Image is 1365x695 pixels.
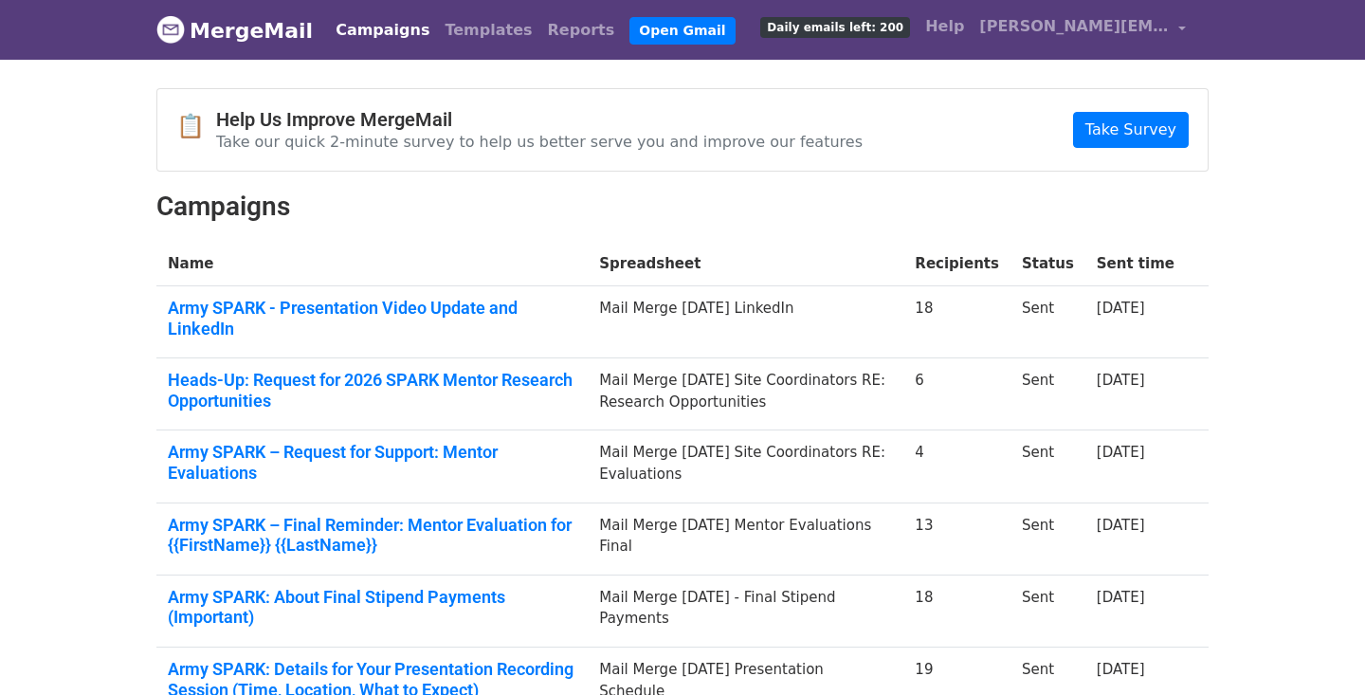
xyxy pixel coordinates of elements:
[168,587,576,628] a: Army SPARK: About Final Stipend Payments (Important)
[1097,300,1145,317] a: [DATE]
[156,15,185,44] img: MergeMail logo
[168,298,576,338] a: Army SPARK - Presentation Video Update and LinkedIn
[168,442,576,483] a: Army SPARK – Request for Support: Mentor Evaluations
[903,242,1010,286] th: Recipients
[588,286,903,358] td: Mail Merge [DATE] LinkedIn
[156,10,313,50] a: MergeMail
[918,8,972,46] a: Help
[1010,242,1085,286] th: Status
[1097,372,1145,389] a: [DATE]
[1010,503,1085,575] td: Sent
[216,108,863,131] h4: Help Us Improve MergeMail
[216,132,863,152] p: Take our quick 2-minute survey to help us better serve you and improve our features
[540,11,623,49] a: Reports
[588,358,903,430] td: Mail Merge [DATE] Site Coordinators RE: Research Opportunities
[588,575,903,647] td: Mail Merge [DATE] - Final Stipend Payments
[972,8,1193,52] a: [PERSON_NAME][EMAIL_ADDRESS][PERSON_NAME][DOMAIN_NAME]
[168,370,576,411] a: Heads-Up: Request for 2026 SPARK Mentor Research Opportunities
[156,191,1209,223] h2: Campaigns
[979,15,1169,38] span: [PERSON_NAME][EMAIL_ADDRESS][PERSON_NAME][DOMAIN_NAME]
[156,242,588,286] th: Name
[437,11,539,49] a: Templates
[1010,430,1085,503] td: Sent
[903,503,1010,575] td: 13
[629,17,735,45] a: Open Gmail
[588,242,903,286] th: Spreadsheet
[176,113,216,140] span: 📋
[1097,589,1145,606] a: [DATE]
[1097,444,1145,461] a: [DATE]
[1010,286,1085,358] td: Sent
[753,8,918,46] a: Daily emails left: 200
[168,515,576,556] a: Army SPARK – Final Reminder: Mentor Evaluation for {{FirstName}} {{LastName}}
[1085,242,1186,286] th: Sent time
[1010,575,1085,647] td: Sent
[328,11,437,49] a: Campaigns
[588,430,903,503] td: Mail Merge [DATE] Site Coordinators RE: Evaluations
[1097,517,1145,534] a: [DATE]
[903,286,1010,358] td: 18
[1097,661,1145,678] a: [DATE]
[1073,112,1189,148] a: Take Survey
[1010,358,1085,430] td: Sent
[760,17,910,38] span: Daily emails left: 200
[588,503,903,575] td: Mail Merge [DATE] Mentor Evaluations Final
[903,358,1010,430] td: 6
[903,575,1010,647] td: 18
[903,430,1010,503] td: 4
